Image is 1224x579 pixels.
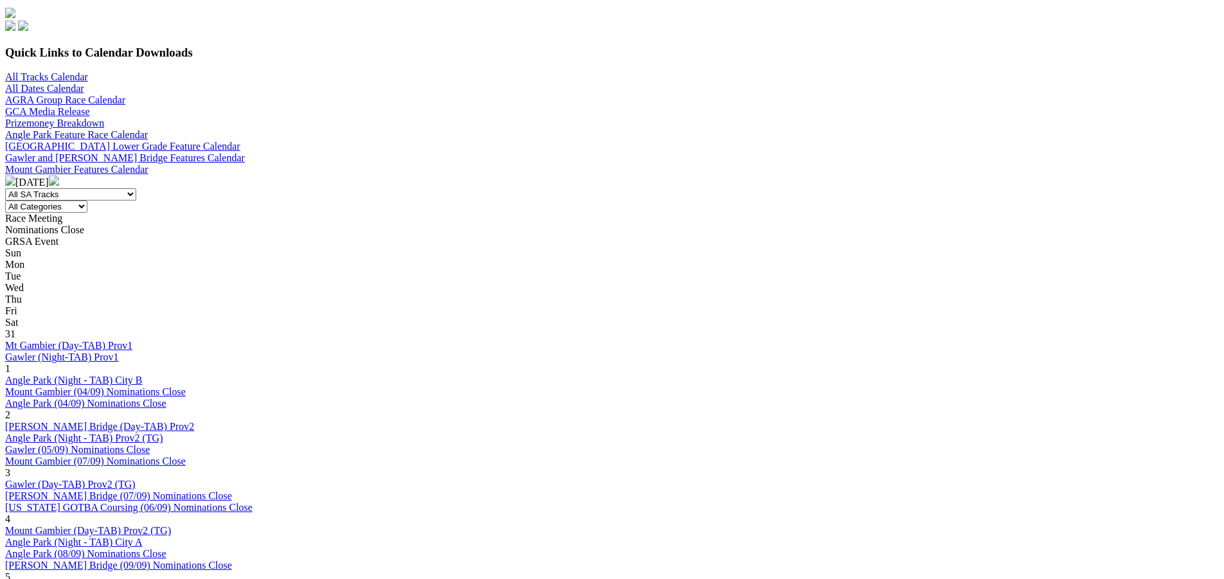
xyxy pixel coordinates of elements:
a: Gawler (Night-TAB) Prov1 [5,352,118,362]
a: Mount Gambier (04/09) Nominations Close [5,386,186,397]
div: Sun [5,247,1219,259]
a: Angle Park (Night - TAB) City B [5,375,143,386]
span: 3 [5,467,10,478]
a: Angle Park (Night - TAB) Prov2 (TG) [5,432,163,443]
a: [GEOGRAPHIC_DATA] Lower Grade Feature Calendar [5,141,240,152]
a: All Dates Calendar [5,83,84,94]
a: AGRA Group Race Calendar [5,94,125,105]
a: [PERSON_NAME] Bridge (07/09) Nominations Close [5,490,232,501]
div: [DATE] [5,175,1219,188]
a: All Tracks Calendar [5,71,88,82]
a: Angle Park Feature Race Calendar [5,129,148,140]
a: Angle Park (Night - TAB) City A [5,537,143,548]
div: Mon [5,259,1219,271]
a: [PERSON_NAME] Bridge (Day-TAB) Prov2 [5,421,194,432]
a: Angle Park (08/09) Nominations Close [5,548,166,559]
a: Mount Gambier (Day-TAB) Prov2 (TG) [5,525,171,536]
div: GRSA Event [5,236,1219,247]
a: GCA Media Release [5,106,90,117]
a: Gawler and [PERSON_NAME] Bridge Features Calendar [5,152,245,163]
div: Race Meeting [5,213,1219,224]
a: Gawler (Day-TAB) Prov2 (TG) [5,479,136,490]
div: Nominations Close [5,224,1219,236]
div: Thu [5,294,1219,305]
a: Gawler (05/09) Nominations Close [5,444,150,455]
div: Fri [5,305,1219,317]
span: 1 [5,363,10,374]
a: [PERSON_NAME] Bridge (09/09) Nominations Close [5,560,232,571]
span: 2 [5,409,10,420]
a: Prizemoney Breakdown [5,118,104,129]
a: Mt Gambier (Day-TAB) Prov1 [5,340,132,351]
a: Mount Gambier Features Calendar [5,164,148,175]
a: Angle Park (04/09) Nominations Close [5,398,166,409]
div: Tue [5,271,1219,282]
a: [US_STATE] GOTBA Coursing (06/09) Nominations Close [5,502,253,513]
img: twitter.svg [18,21,28,31]
div: Wed [5,282,1219,294]
span: 4 [5,513,10,524]
img: facebook.svg [5,21,15,31]
div: Sat [5,317,1219,328]
img: chevron-left-pager-white.svg [5,175,15,186]
img: logo-grsa-white.png [5,8,15,18]
span: 31 [5,328,15,339]
img: chevron-right-pager-white.svg [49,175,59,186]
a: Mount Gambier (07/09) Nominations Close [5,456,186,467]
h3: Quick Links to Calendar Downloads [5,46,1219,60]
